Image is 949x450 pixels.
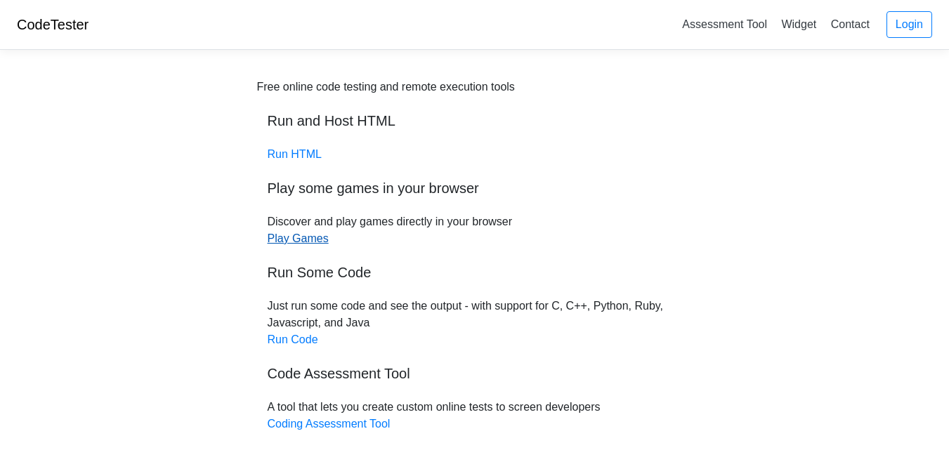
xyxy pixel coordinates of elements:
[775,13,822,36] a: Widget
[17,17,89,32] a: CodeTester
[886,11,932,38] a: Login
[268,365,682,382] h5: Code Assessment Tool
[676,13,773,36] a: Assessment Tool
[268,418,391,430] a: Coding Assessment Tool
[257,79,515,95] div: Free online code testing and remote execution tools
[268,112,682,129] h5: Run and Host HTML
[825,13,875,36] a: Contact
[268,333,318,345] a: Run Code
[268,264,682,281] h5: Run Some Code
[268,148,322,160] a: Run HTML
[268,232,329,244] a: Play Games
[268,180,682,197] h5: Play some games in your browser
